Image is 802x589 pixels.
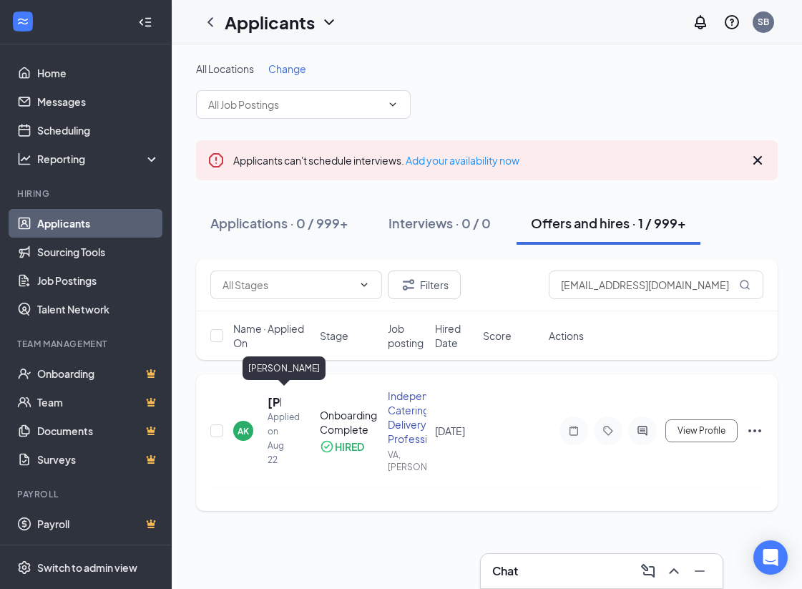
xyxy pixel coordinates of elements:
[222,277,353,293] input: All Stages
[321,14,338,31] svg: ChevronDown
[233,321,311,350] span: Name · Applied On
[388,321,427,350] span: Job posting
[37,510,160,538] a: PayrollCrown
[17,338,157,350] div: Team Management
[16,14,30,29] svg: WorkstreamLogo
[549,271,763,299] input: Search in offers and hires
[17,152,31,166] svg: Analysis
[483,328,512,343] span: Score
[37,388,160,417] a: TeamCrown
[37,295,160,323] a: Talent Network
[691,563,708,580] svg: Minimize
[749,152,766,169] svg: Cross
[17,188,157,200] div: Hiring
[435,321,474,350] span: Hired Date
[268,410,281,467] div: Applied on Aug 22
[665,419,738,442] button: View Profile
[388,389,427,446] div: Independent Catering Delivery Professional
[138,15,152,29] svg: Collapse
[549,328,584,343] span: Actions
[723,14,740,31] svg: QuestionInfo
[37,209,160,238] a: Applicants
[637,560,660,583] button: ComposeMessage
[665,563,683,580] svg: ChevronUp
[692,14,709,31] svg: Notifications
[492,563,518,579] h3: Chat
[37,59,160,87] a: Home
[225,10,315,34] h1: Applicants
[17,488,157,500] div: Payroll
[17,560,31,575] svg: Settings
[37,417,160,445] a: DocumentsCrown
[400,276,417,293] svg: Filter
[37,152,160,166] div: Reporting
[758,16,769,28] div: SB
[388,271,461,299] button: Filter Filters
[388,214,491,232] div: Interviews · 0 / 0
[435,424,465,437] span: [DATE]
[208,97,381,112] input: All Job Postings
[320,439,334,454] svg: CheckmarkCircle
[37,116,160,145] a: Scheduling
[37,445,160,474] a: SurveysCrown
[678,426,725,436] span: View Profile
[634,425,651,437] svg: ActiveChat
[207,152,225,169] svg: Error
[238,425,249,437] div: AK
[565,425,582,437] svg: Note
[37,238,160,266] a: Sourcing Tools
[320,408,378,437] div: Onboarding Complete
[746,422,763,439] svg: Ellipses
[531,214,686,232] div: Offers and hires · 1 / 999+
[268,62,306,75] span: Change
[268,394,281,410] h5: [PERSON_NAME]
[688,560,711,583] button: Minimize
[210,214,348,232] div: Applications · 0 / 999+
[202,14,219,31] svg: ChevronLeft
[37,560,137,575] div: Switch to admin view
[243,356,326,380] div: [PERSON_NAME]
[387,99,398,110] svg: ChevronDown
[37,359,160,388] a: OnboardingCrown
[37,266,160,295] a: Job Postings
[233,154,519,167] span: Applicants can't schedule interviews.
[600,425,617,437] svg: Tag
[739,279,750,291] svg: MagnifyingGlass
[640,563,657,580] svg: ComposeMessage
[196,62,254,75] span: All Locations
[320,328,348,343] span: Stage
[358,279,370,291] svg: ChevronDown
[753,540,788,575] div: Open Intercom Messenger
[335,439,364,454] div: HIRED
[37,87,160,116] a: Messages
[406,154,519,167] a: Add your availability now
[388,449,427,473] div: VA, [PERSON_NAME]
[662,560,685,583] button: ChevronUp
